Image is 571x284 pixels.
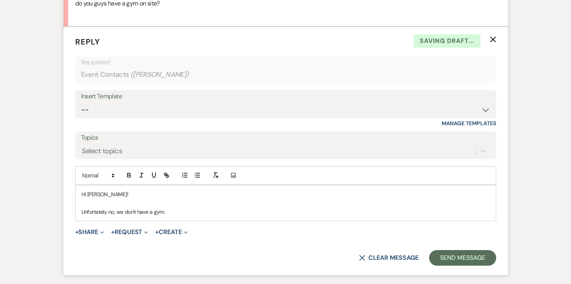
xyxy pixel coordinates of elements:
span: + [111,229,115,235]
p: Unfortately no, we don't have a gym. [81,208,490,216]
div: Event Contacts [81,67,490,82]
span: + [155,229,159,235]
a: Manage Templates [442,120,496,127]
span: Saving draft... [414,34,481,48]
p: Recipients* [81,57,490,67]
label: Topics [81,132,490,144]
span: + [75,229,79,235]
button: Share [75,229,104,235]
button: Create [155,229,187,235]
button: Clear message [359,255,418,261]
div: Select topics [82,146,122,156]
span: Reply [75,37,100,47]
p: Hi [PERSON_NAME]! [81,190,490,199]
button: Request [111,229,148,235]
button: Send Message [429,250,496,266]
span: ( [PERSON_NAME] ) [131,69,189,80]
div: Insert Template [81,91,490,102]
